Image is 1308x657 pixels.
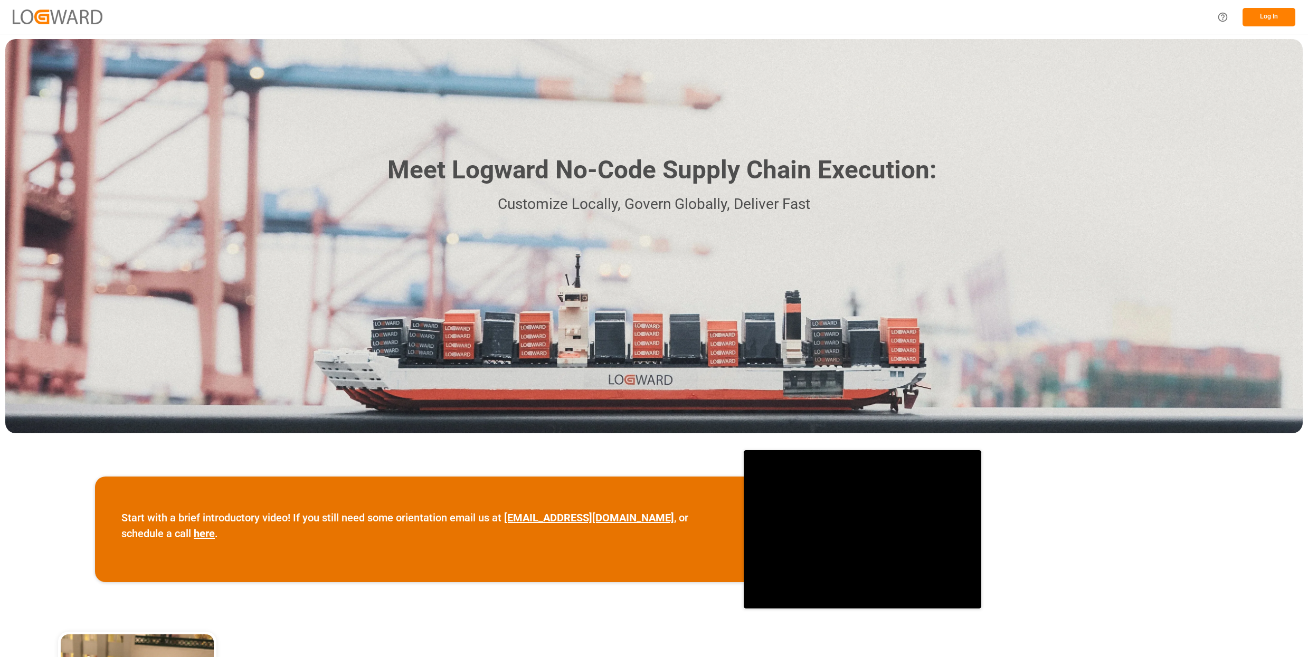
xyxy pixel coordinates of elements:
a: here [194,527,215,540]
a: [EMAIL_ADDRESS][DOMAIN_NAME] [504,511,674,524]
img: Logward_new_orange.png [13,9,102,24]
button: Log In [1243,8,1295,26]
h1: Meet Logward No-Code Supply Chain Execution: [387,151,936,189]
button: Help Center [1211,5,1235,29]
p: Customize Locally, Govern Globally, Deliver Fast [372,193,936,216]
p: Start with a brief introductory video! If you still need some orientation email us at , or schedu... [121,510,717,541]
